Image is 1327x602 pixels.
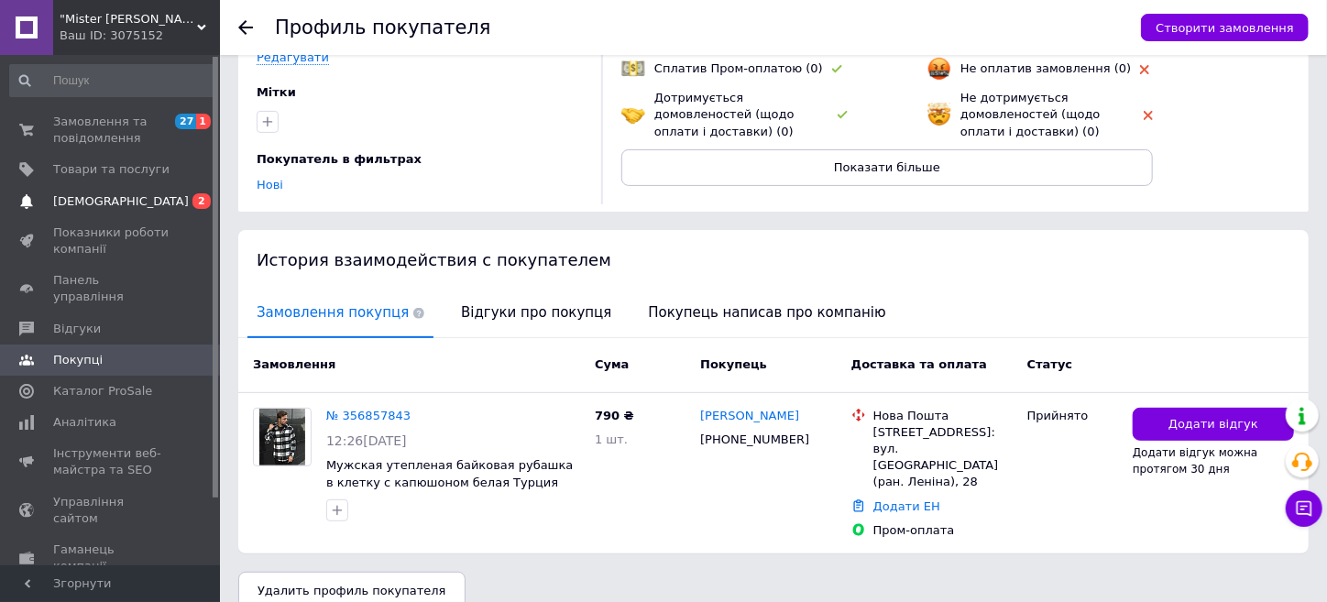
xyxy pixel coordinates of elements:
span: Панель управління [53,272,170,305]
span: Покупець написав про компанію [640,290,895,336]
span: Покупці [53,352,103,368]
span: Cума [595,357,629,371]
span: Доставка та оплата [851,357,987,371]
span: 2 [192,193,211,209]
span: "Mister Alex" — інтернет-магазин чоловічого одягу [60,11,197,27]
div: Прийнято [1027,408,1118,424]
img: rating-tag-type [1144,111,1153,120]
button: Додати відгук [1133,408,1294,442]
a: Фото товару [253,408,312,466]
span: Замовлення [253,357,335,371]
span: Додати відгук можна протягом 30 дня [1133,446,1258,476]
span: Удалить профиль покупателя [258,584,446,597]
span: 1 [196,114,211,129]
span: Відгуки [53,321,101,337]
a: [PERSON_NAME] [700,408,799,425]
h1: Профиль покупателя [275,16,491,38]
a: Мужская утепленая байковая рубашка в клетку c капюшоном белая Турция 1126 2XL [326,458,574,506]
span: 27 [175,114,196,129]
span: Замовлення покупця [247,290,433,336]
img: emoji [927,57,951,81]
span: Мітки [257,85,296,99]
div: Повернутися назад [238,20,253,35]
img: emoji [927,103,951,126]
span: Покупець [700,357,767,371]
img: emoji [621,103,645,126]
span: История взаимодействия с покупателем [257,250,611,269]
span: Створити замовлення [1156,21,1294,35]
span: Сплатив Пром-оплатою (0) [654,61,823,75]
input: Пошук [9,64,215,97]
img: rating-tag-type [832,65,842,73]
button: Показати більше [621,149,1153,186]
a: Додати ЕН [873,499,940,513]
div: [PHONE_NUMBER] [696,428,813,452]
button: Створити замовлення [1141,14,1309,41]
span: Товари та послуги [53,161,170,178]
span: Не дотримується домовленостей (щодо оплати і доставки) (0) [960,91,1101,137]
a: Редагувати [257,50,329,65]
span: Замовлення та повідомлення [53,114,170,147]
div: [STREET_ADDRESS]: вул. [GEOGRAPHIC_DATA] (ран. Леніна), 28 [873,424,1013,491]
img: Фото товару [259,409,305,465]
span: Не оплатив замовлення (0) [960,61,1131,75]
img: emoji [621,57,645,81]
span: [DEMOGRAPHIC_DATA] [53,193,189,210]
span: Гаманець компанії [53,542,170,575]
img: rating-tag-type [1140,65,1149,74]
span: Відгуки про покупця [452,290,620,336]
div: Покупатель в фильтрах [257,151,578,168]
a: № 356857843 [326,409,411,422]
span: Додати відгук [1168,416,1258,433]
span: Управління сайтом [53,494,170,527]
span: Статус [1027,357,1073,371]
span: Показники роботи компанії [53,224,170,257]
span: Показати більше [834,160,940,174]
button: Чат з покупцем [1286,490,1322,527]
span: Інструменти веб-майстра та SEO [53,445,170,478]
span: 12:26[DATE] [326,433,407,448]
a: Нові [257,178,283,192]
span: Аналітика [53,414,116,431]
span: 790 ₴ [595,409,634,422]
span: Каталог ProSale [53,383,152,400]
div: Пром-оплата [873,522,1013,539]
div: Нова Пошта [873,408,1013,424]
img: rating-tag-type [838,111,848,119]
div: Ваш ID: 3075152 [60,27,220,44]
span: 1 шт. [595,432,628,446]
span: Дотримується домовленостей (щодо оплати і доставки) (0) [654,91,795,137]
